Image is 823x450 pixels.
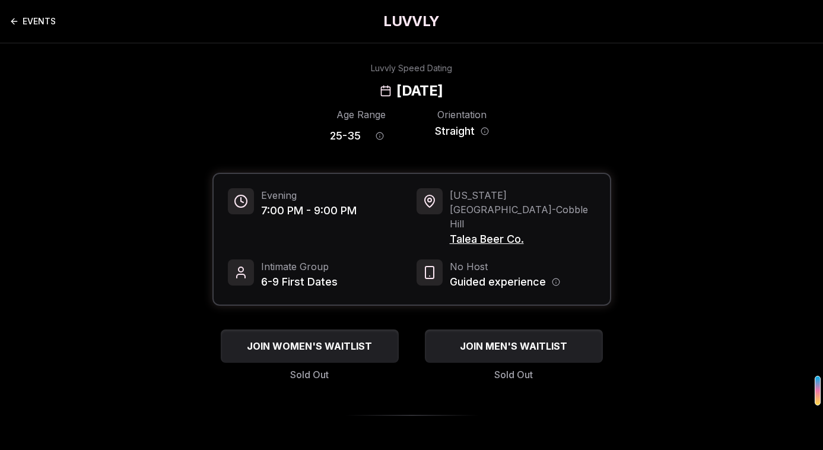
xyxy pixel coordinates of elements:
div: Orientation [431,107,494,122]
span: Sold Out [290,367,329,382]
span: [US_STATE][GEOGRAPHIC_DATA] - Cobble Hill [450,188,596,231]
div: Luvvly Speed Dating [371,62,452,74]
span: No Host [450,259,560,274]
span: Intimate Group [261,259,338,274]
div: Age Range [330,107,393,122]
h2: [DATE] [396,81,443,100]
button: JOIN WOMEN'S WAITLIST - Sold Out [221,329,399,363]
button: Age range information [367,123,393,149]
span: Guided experience [450,274,546,290]
a: Back to events [9,9,56,33]
button: JOIN MEN'S WAITLIST - Sold Out [425,329,603,363]
span: 6-9 First Dates [261,274,338,290]
button: Host information [552,278,560,286]
span: 25 - 35 [330,128,361,144]
span: Straight [435,123,475,140]
span: JOIN MEN'S WAITLIST [457,339,570,353]
button: Orientation information [481,127,489,135]
span: Evening [261,188,357,202]
span: Talea Beer Co. [450,231,596,248]
span: JOIN WOMEN'S WAITLIST [244,339,374,353]
span: Sold Out [494,367,533,382]
span: 7:00 PM - 9:00 PM [261,202,357,219]
a: LUVVLY [383,12,439,31]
